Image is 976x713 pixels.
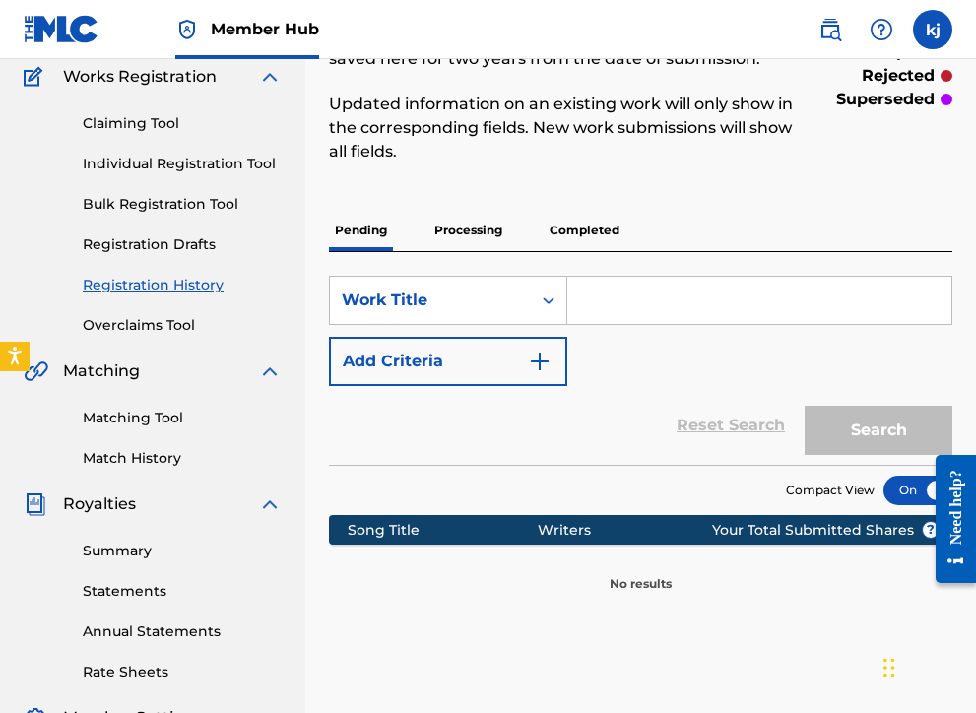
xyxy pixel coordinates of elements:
p: Processing [428,210,508,251]
span: Royalties [63,492,136,516]
span: Works Registration [63,65,217,89]
a: Registration Drafts [83,234,282,255]
a: Match History [83,448,282,469]
img: search [818,18,842,41]
span: Member Hub [211,18,319,40]
img: MLC Logo [24,15,99,43]
img: help [870,18,893,41]
p: Pending [329,210,393,251]
p: No results [610,551,672,593]
a: Bulk Registration Tool [83,194,282,215]
iframe: Resource Center [921,435,976,604]
div: Help [862,10,901,49]
a: Rate Sheets [83,662,282,682]
p: Updated information on an existing work will only show in the corresponding fields. New work subm... [329,93,809,163]
a: Summary [83,541,282,561]
img: 9d2ae6d4665cec9f34b9.svg [528,350,552,373]
button: Add Criteria [329,337,567,386]
form: Search Form [329,276,952,465]
img: Works Registration [24,65,49,89]
img: Matching [24,359,48,383]
span: Compact View [786,482,875,499]
div: User Menu [913,10,952,49]
img: expand [258,359,282,383]
div: Work Title [342,289,519,312]
a: Individual Registration Tool [83,154,282,174]
a: Claiming Tool [83,113,282,134]
div: Drag [883,638,895,697]
p: rejected [862,64,935,88]
a: Annual Statements [83,621,282,642]
span: Your Total Submitted Shares [712,520,940,541]
div: Writers [538,520,775,541]
iframe: Chat Widget [878,618,976,713]
a: Matching Tool [83,408,282,428]
span: Matching [63,359,140,383]
img: Top Rightsholder [175,18,199,41]
p: Completed [544,210,625,251]
img: expand [258,492,282,516]
a: Registration History [83,275,282,295]
p: superseded [836,88,935,111]
a: Statements [83,581,282,602]
img: expand [258,65,282,89]
a: Overclaims Tool [83,315,282,336]
div: Song Title [348,520,538,541]
a: Public Search [811,10,850,49]
img: Royalties [24,492,47,516]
